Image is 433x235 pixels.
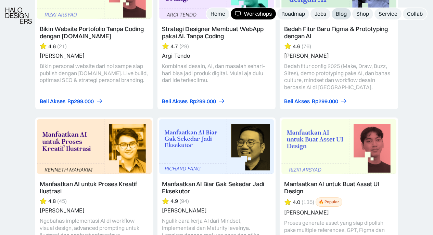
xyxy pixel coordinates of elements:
div: Jobs [315,10,326,17]
a: Roadmap [277,8,309,19]
a: Shop [352,8,373,19]
a: Blog [332,8,351,19]
a: Workshops [231,8,276,19]
a: Beli AksesRp299.000 [162,98,225,105]
a: Service [374,8,402,19]
div: Rp299.000 [190,98,216,105]
div: Beli Akses [40,98,65,105]
div: Blog [336,10,347,17]
div: Service [379,10,397,17]
div: Beli Akses [284,98,310,105]
a: Home [206,8,229,19]
div: Rp299.000 [312,98,338,105]
div: Home [211,10,225,17]
a: Beli AksesRp299.000 [40,98,103,105]
a: Beli AksesRp299.000 [284,98,347,105]
div: Beli Akses [162,98,188,105]
a: Jobs [310,8,330,19]
div: Rp299.000 [67,98,94,105]
div: Workshops [244,10,272,17]
div: Roadmap [281,10,305,17]
div: Collab [407,10,423,17]
div: Shop [356,10,369,17]
a: Collab [403,8,427,19]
